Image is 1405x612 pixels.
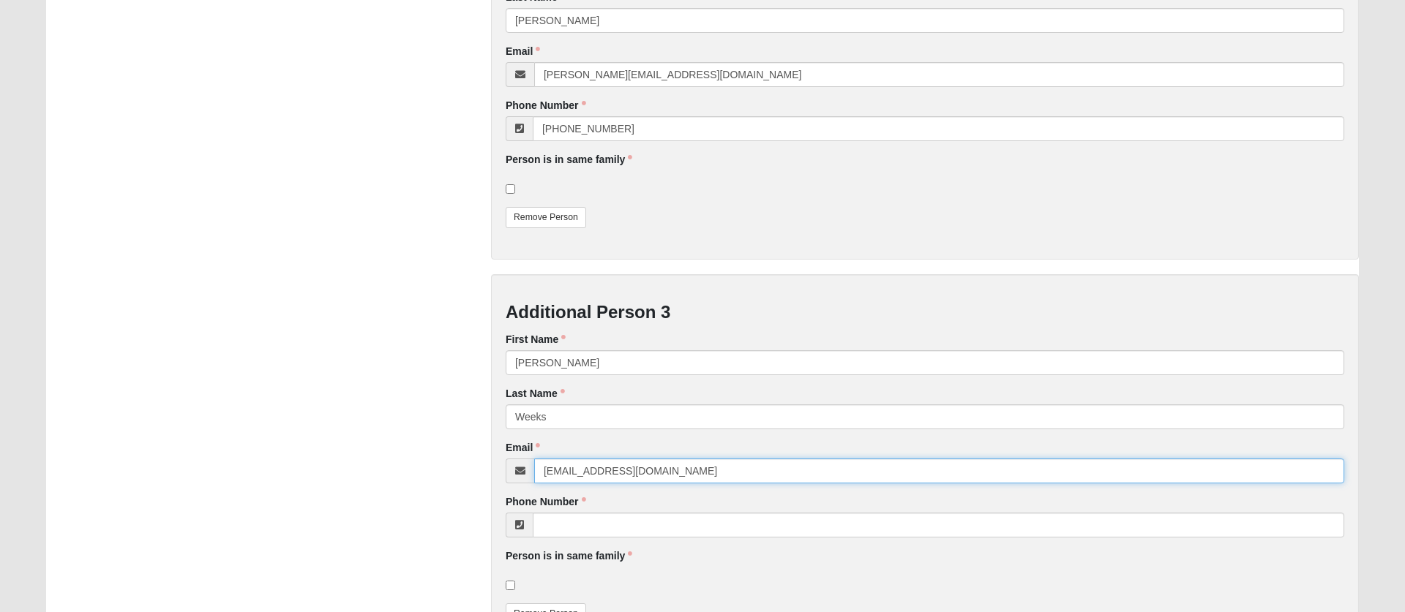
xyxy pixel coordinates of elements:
[506,98,586,113] label: Phone Number
[506,494,586,509] label: Phone Number
[506,44,540,58] label: Email
[506,386,565,401] label: Last Name
[506,548,632,563] label: Person is in same family
[506,207,586,228] a: Remove Person
[506,152,632,167] label: Person is in same family
[506,332,566,347] label: First Name
[506,302,1344,323] h3: Additional Person 3
[506,440,540,455] label: Email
